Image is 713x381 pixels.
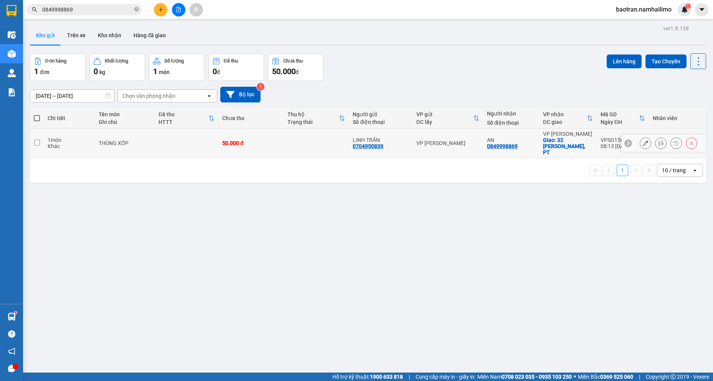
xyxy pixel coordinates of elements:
[645,54,687,68] button: Tạo Chuyến
[332,373,403,381] span: Hỗ trợ kỹ thuật:
[222,115,280,121] div: Chưa thu
[477,373,572,381] span: Miền Nam
[7,5,17,16] img: logo-vxr
[193,7,199,12] span: aim
[176,7,181,12] span: file-add
[4,4,31,31] img: logo.jpg
[134,7,139,12] span: close-circle
[224,58,238,64] div: Đã thu
[601,143,645,149] div: 08:13 [DATE]
[48,115,91,121] div: Chi tiết
[257,83,264,91] sup: 2
[206,93,212,99] svg: open
[640,137,651,149] div: Sửa đơn hàng
[4,41,53,67] li: VP VP [PERSON_NAME] Lão
[32,7,37,12] span: search
[40,69,50,75] span: đơn
[8,365,15,372] span: message
[149,53,205,81] button: Số lượng1món
[213,67,217,76] span: 0
[208,53,264,81] button: Đã thu0đ
[413,108,483,129] th: Toggle SortBy
[122,92,175,100] div: Chọn văn phòng nhận
[127,26,172,45] button: Hàng đã giao
[154,3,167,16] button: plus
[600,374,633,380] strong: 0369 525 060
[8,313,16,321] img: warehouse-icon
[295,69,299,75] span: đ
[543,119,587,125] div: ĐC giao
[158,111,208,117] div: Đã thu
[8,69,16,77] img: warehouse-icon
[416,111,473,117] div: VP gửi
[601,111,639,117] div: Mã GD
[99,140,151,146] div: THÙNG XỐP
[8,31,16,39] img: warehouse-icon
[222,140,280,146] div: 50.000 đ
[99,119,151,125] div: Ghi chú
[92,26,127,45] button: Kho nhận
[539,108,597,129] th: Toggle SortBy
[42,5,133,14] input: Tìm tên, số ĐT hoặc mã đơn
[158,7,163,12] span: plus
[662,167,686,174] div: 10 / trang
[284,108,349,129] th: Toggle SortBy
[159,69,170,75] span: món
[353,111,409,117] div: Người gửi
[4,4,111,33] li: Nam Hải Limousine
[34,67,38,76] span: 1
[134,6,139,13] span: close-circle
[30,26,61,45] button: Kho gửi
[8,330,15,338] span: question-circle
[617,165,628,176] button: 1
[502,374,572,380] strong: 0708 023 035 - 0935 103 250
[48,137,91,143] div: 1 món
[687,3,689,9] span: 1
[409,373,410,381] span: |
[287,111,339,117] div: Thu hộ
[416,373,475,381] span: Cung cấp máy in - giấy in:
[272,67,295,76] span: 50.000
[353,119,409,125] div: Số điện thoại
[607,54,642,68] button: Lên hàng
[190,3,203,16] button: aim
[94,67,98,76] span: 0
[597,108,649,129] th: Toggle SortBy
[416,119,473,125] div: ĐC lấy
[15,312,17,314] sup: 1
[543,131,593,137] div: VP [PERSON_NAME]
[487,137,535,143] div: AN
[487,120,535,126] div: Số điện thoại
[487,111,535,117] div: Người nhận
[653,115,701,121] div: Nhân viên
[692,167,698,173] svg: open
[698,6,705,13] span: caret-down
[353,143,383,149] div: 0704950839
[155,108,218,129] th: Toggle SortBy
[8,88,16,96] img: solution-icon
[45,58,66,64] div: Đơn hàng
[217,69,220,75] span: đ
[99,111,151,117] div: Tên món
[578,373,633,381] span: Miền Bắc
[639,373,640,381] span: |
[695,3,708,16] button: caret-down
[99,69,105,75] span: kg
[30,90,114,102] input: Select a date range.
[268,53,323,81] button: Chưa thu50.000đ
[283,58,303,64] div: Chưa thu
[164,58,184,64] div: Số lượng
[574,375,576,378] span: ⚪️
[153,67,157,76] span: 1
[601,119,639,125] div: Ngày ĐH
[487,143,518,149] div: 0849998869
[416,140,479,146] div: VP [PERSON_NAME]
[105,58,128,64] div: Khối lượng
[8,348,15,355] span: notification
[663,24,689,33] div: ver 1.8.138
[353,137,409,143] div: LINH TRẦN
[158,119,208,125] div: HTTT
[220,87,261,102] button: Bộ lọc
[670,374,676,379] span: copyright
[172,3,185,16] button: file-add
